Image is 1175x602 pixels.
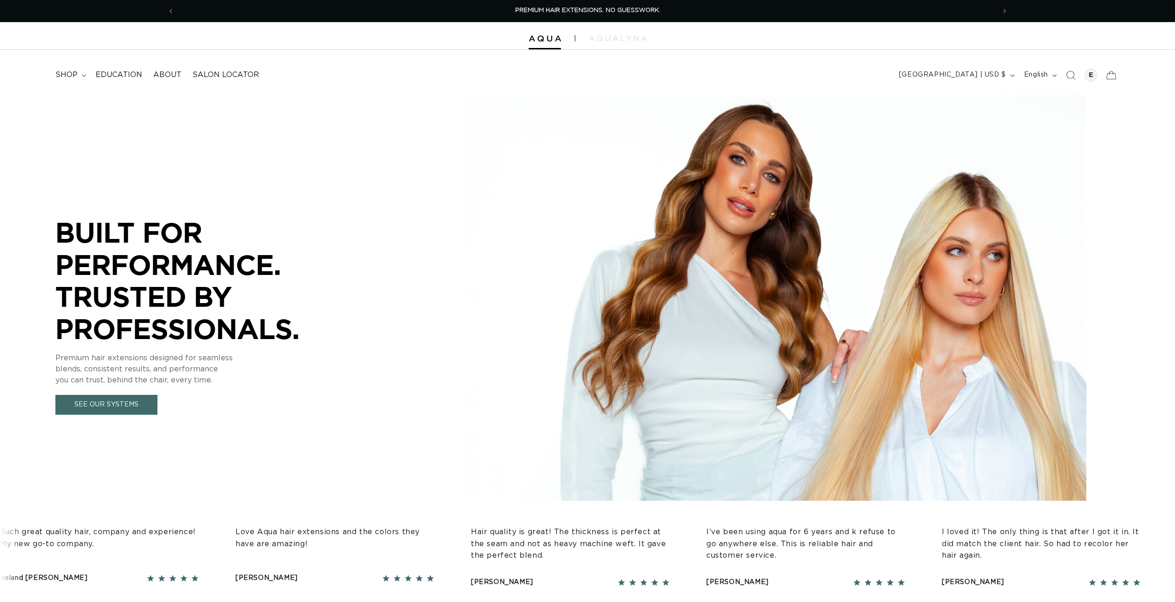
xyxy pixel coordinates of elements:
a: Salon Locator [187,65,265,85]
span: shop [55,70,78,80]
img: aqualyna.com [589,36,647,41]
span: [GEOGRAPHIC_DATA] | USD $ [899,70,1006,80]
p: Hair quality is great! The thickness is perfect at the seam and not as heavy machine weft. It gav... [471,526,669,562]
span: Education [96,70,142,80]
div: [PERSON_NAME] [942,577,1004,588]
summary: shop [50,65,90,85]
p: Love Aqua hair extensions and the colors they have are amazing! [235,526,434,550]
p: I loved it! The only thing is that after I got it in. It did match the client hair. So had to rec... [942,526,1140,562]
p: BUILT FOR PERFORMANCE. TRUSTED BY PROFESSIONALS. [55,216,332,345]
span: PREMIUM HAIR EXTENSIONS. NO GUESSWORK. [515,7,660,13]
a: About [148,65,187,85]
div: [PERSON_NAME] [235,572,298,584]
span: Salon Locator [193,70,259,80]
div: [PERSON_NAME] [471,577,533,588]
button: English [1018,66,1061,84]
button: [GEOGRAPHIC_DATA] | USD $ [893,66,1018,84]
span: About [153,70,181,80]
p: Premium hair extensions designed for seamless blends, consistent results, and performance you can... [55,352,332,386]
button: Next announcement [994,2,1015,20]
a: See Our Systems [55,395,157,415]
a: Education [90,65,148,85]
span: English [1024,70,1048,80]
img: Aqua Hair Extensions [529,36,561,42]
div: [PERSON_NAME] [706,577,769,588]
p: I’ve been using aqua for 6 years and k refuse to go anywhere else. This is reliable hair and cust... [706,526,905,562]
summary: Search [1061,65,1081,85]
button: Previous announcement [161,2,181,20]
